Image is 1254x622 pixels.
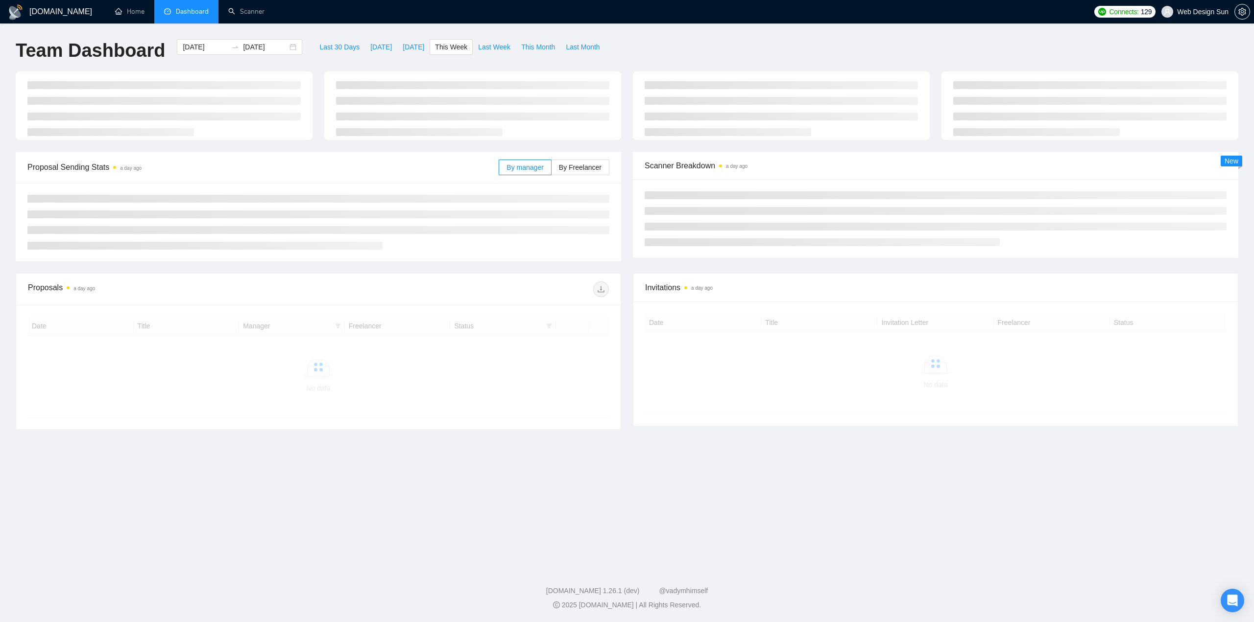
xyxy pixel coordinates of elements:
[176,7,209,16] span: Dashboard
[183,42,227,52] input: Start date
[27,161,499,173] span: Proposal Sending Stats
[28,281,318,297] div: Proposals
[403,42,424,52] span: [DATE]
[1235,8,1250,16] span: setting
[1164,8,1171,15] span: user
[435,42,467,52] span: This Week
[231,43,239,51] span: swap-right
[691,285,713,291] time: a day ago
[1109,6,1138,17] span: Connects:
[559,163,602,171] span: By Freelancer
[1141,6,1152,17] span: 129
[1234,8,1250,16] a: setting
[478,42,510,52] span: Last Week
[560,39,605,55] button: Last Month
[370,42,392,52] span: [DATE]
[115,7,145,16] a: homeHome
[1225,157,1238,165] span: New
[546,587,640,595] a: [DOMAIN_NAME] 1.26.1 (dev)
[726,163,748,169] time: a day ago
[314,39,365,55] button: Last 30 Days
[16,39,165,62] h1: Team Dashboard
[243,42,288,52] input: End date
[1221,589,1244,612] div: Open Intercom Messenger
[1098,8,1106,16] img: upwork-logo.png
[645,160,1227,172] span: Scanner Breakdown
[365,39,397,55] button: [DATE]
[645,281,1226,294] span: Invitations
[319,42,360,52] span: Last 30 Days
[1234,4,1250,20] button: setting
[566,42,600,52] span: Last Month
[8,600,1246,610] div: 2025 [DOMAIN_NAME] | All Rights Reserved.
[164,8,171,15] span: dashboard
[473,39,516,55] button: Last Week
[397,39,430,55] button: [DATE]
[8,4,24,20] img: logo
[521,42,555,52] span: This Month
[659,587,708,595] a: @vadymhimself
[516,39,560,55] button: This Month
[231,43,239,51] span: to
[228,7,265,16] a: searchScanner
[430,39,473,55] button: This Week
[120,165,142,171] time: a day ago
[553,601,560,608] span: copyright
[506,163,543,171] span: By manager
[73,286,95,291] time: a day ago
